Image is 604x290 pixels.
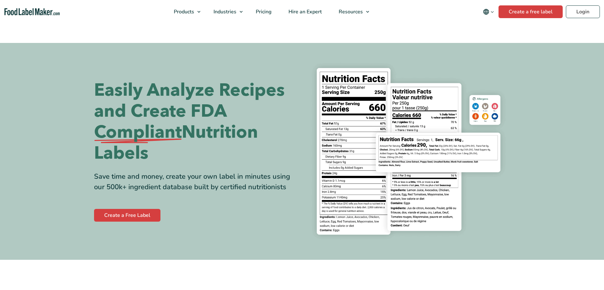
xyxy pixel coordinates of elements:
a: Create a free label [499,5,563,18]
span: Pricing [254,8,272,15]
a: Create a Free Label [94,209,160,222]
span: Industries [212,8,237,15]
button: Change language [478,5,499,18]
a: Food Label Maker homepage [4,8,60,16]
a: Login [566,5,600,18]
span: Resources [337,8,363,15]
div: Save time and money, create your own label in minutes using our 500k+ ingredient database built b... [94,171,297,192]
span: Compliant [94,122,182,143]
span: Products [172,8,195,15]
span: Hire an Expert [287,8,322,15]
h1: Easily Analyze Recipes and Create FDA Nutrition Labels [94,80,297,164]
